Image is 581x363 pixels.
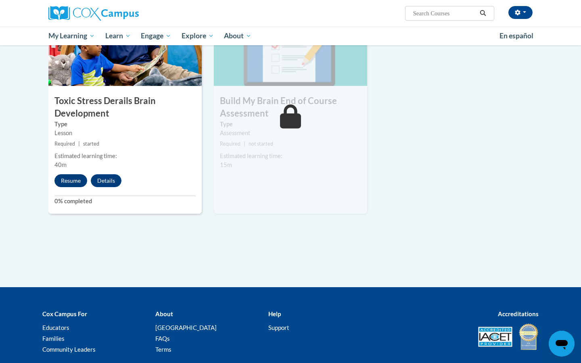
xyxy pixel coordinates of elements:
a: Learn [100,27,136,45]
span: | [78,141,80,147]
a: Engage [136,27,176,45]
button: Resume [54,174,87,187]
button: Search [477,8,489,18]
a: Support [268,324,289,331]
span: About [224,31,251,41]
span: not started [249,141,273,147]
a: Terms [155,346,171,353]
button: Account Settings [508,6,533,19]
a: Cox Campus [48,6,202,21]
div: Lesson [54,129,196,138]
input: Search Courses [412,8,477,18]
label: Type [54,120,196,129]
b: Accreditations [498,310,539,317]
span: En español [499,31,533,40]
span: My Learning [48,31,95,41]
span: Required [220,141,240,147]
b: Help [268,310,281,317]
div: Estimated learning time: [220,152,361,161]
button: Details [91,174,121,187]
a: My Learning [43,27,100,45]
a: En español [494,27,539,44]
img: Course Image [214,5,367,86]
span: 40m [54,161,67,168]
span: Engage [141,31,171,41]
iframe: Button to launch messaging window [549,331,575,357]
b: About [155,310,173,317]
label: 0% completed [54,197,196,206]
b: Cox Campus For [42,310,87,317]
a: FAQs [155,335,170,342]
label: Type [220,120,361,129]
div: Assessment [220,129,361,138]
a: [GEOGRAPHIC_DATA] [155,324,217,331]
span: Required [54,141,75,147]
img: Accredited IACET® Provider [478,327,512,347]
div: Main menu [36,27,545,45]
div: Estimated learning time: [54,152,196,161]
img: Course Image [48,5,202,86]
span: Learn [105,31,131,41]
span: started [83,141,99,147]
span: Explore [182,31,214,41]
img: Cox Campus [48,6,139,21]
a: Explore [176,27,219,45]
h3: Build My Brain End of Course Assessment [214,95,367,120]
h3: Toxic Stress Derails Brain Development [48,95,202,120]
img: IDA® Accredited [518,323,539,351]
a: Community Leaders [42,346,96,353]
span: | [244,141,245,147]
span: 15m [220,161,232,168]
a: Educators [42,324,69,331]
a: Families [42,335,65,342]
a: About [219,27,257,45]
